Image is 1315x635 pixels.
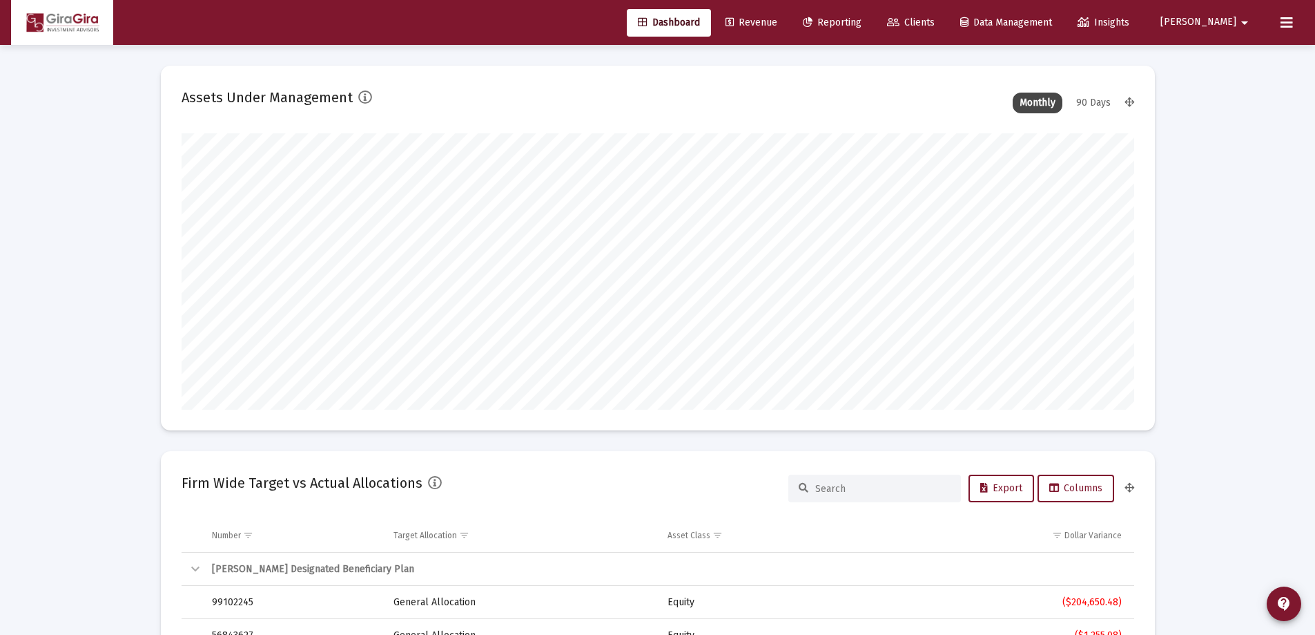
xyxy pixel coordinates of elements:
mat-icon: contact_support [1276,596,1292,612]
button: Columns [1038,475,1114,502]
div: Asset Class [668,530,710,541]
span: Export [980,482,1022,494]
a: Clients [876,9,946,37]
h2: Assets Under Management [182,86,353,108]
span: Show filter options for column 'Number' [243,530,253,540]
td: Column Number [202,519,384,552]
span: Show filter options for column 'Target Allocation' [459,530,469,540]
h2: Firm Wide Target vs Actual Allocations [182,472,422,494]
div: ($204,650.48) [880,596,1121,609]
span: Show filter options for column 'Dollar Variance' [1052,530,1062,540]
div: Dollar Variance [1064,530,1122,541]
img: Dashboard [21,9,103,37]
td: 99102245 [202,586,384,619]
td: Equity [658,586,870,619]
input: Search [815,483,951,495]
a: Reporting [792,9,873,37]
td: Column Dollar Variance [870,519,1133,552]
span: Clients [887,17,935,28]
a: Insights [1066,9,1140,37]
a: Data Management [949,9,1063,37]
span: Revenue [725,17,777,28]
div: [PERSON_NAME] Designated Beneficiary Plan [212,562,1122,576]
mat-icon: arrow_drop_down [1236,9,1253,37]
span: [PERSON_NAME] [1160,17,1236,28]
span: Data Management [960,17,1052,28]
div: Number [212,530,241,541]
td: General Allocation [384,586,658,619]
div: Monthly [1013,93,1062,113]
span: Reporting [803,17,861,28]
span: Dashboard [638,17,700,28]
a: Revenue [714,9,788,37]
td: Column Target Allocation [384,519,658,552]
span: Columns [1049,482,1102,494]
div: 90 Days [1069,93,1118,113]
div: Target Allocation [393,530,457,541]
button: [PERSON_NAME] [1144,8,1269,36]
span: Insights [1078,17,1129,28]
td: Column Asset Class [658,519,870,552]
span: Show filter options for column 'Asset Class' [712,530,723,540]
td: Collapse [182,553,202,586]
a: Dashboard [627,9,711,37]
button: Export [968,475,1034,502]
